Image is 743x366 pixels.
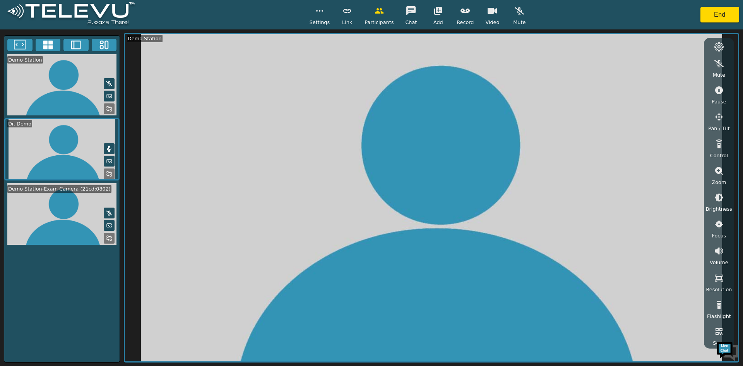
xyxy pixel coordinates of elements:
div: Dr. Demo [7,120,32,127]
span: Video [485,19,499,26]
span: Chat [405,19,417,26]
span: Control [710,152,728,159]
span: Focus [712,232,726,239]
span: Zoom [712,179,726,186]
span: We're online! [45,98,107,176]
span: Pan / Tilt [708,125,729,132]
img: Chat Widget [716,339,739,362]
button: Mute [104,78,115,89]
span: Mute [513,19,526,26]
span: Record [457,19,474,26]
textarea: Type your message and hit 'Enter' [4,211,147,239]
img: d_736959983_company_1615157101543_736959983 [13,36,33,55]
button: Picture in Picture [104,156,115,167]
span: Brightness [706,205,732,213]
button: Three Window Medium [92,39,117,51]
div: Chat with us now [40,41,130,51]
button: Mute [104,143,115,154]
button: Mute [104,208,115,218]
span: Settings [310,19,330,26]
button: End [700,7,739,22]
span: Volume [710,259,728,266]
button: Replace Feed [104,103,115,114]
button: Replace Feed [104,233,115,244]
button: Replace Feed [104,168,115,179]
span: Participants [365,19,394,26]
button: Two Window Medium [63,39,89,51]
button: Fullscreen [7,39,33,51]
div: Minimize live chat window [127,4,146,22]
span: Link [342,19,352,26]
div: Demo Station [127,35,163,42]
span: Scan [713,339,725,347]
span: Flashlight [707,313,731,320]
button: 4x4 [36,39,61,51]
button: Picture in Picture [104,91,115,101]
span: Resolution [706,286,732,293]
span: Mute [713,71,725,79]
div: Demo Station [7,56,43,64]
span: Pause [712,98,726,105]
button: Picture in Picture [104,220,115,231]
div: Demo Station-Exam Camera (21cd:0802) [7,185,111,192]
span: Add [433,19,443,26]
